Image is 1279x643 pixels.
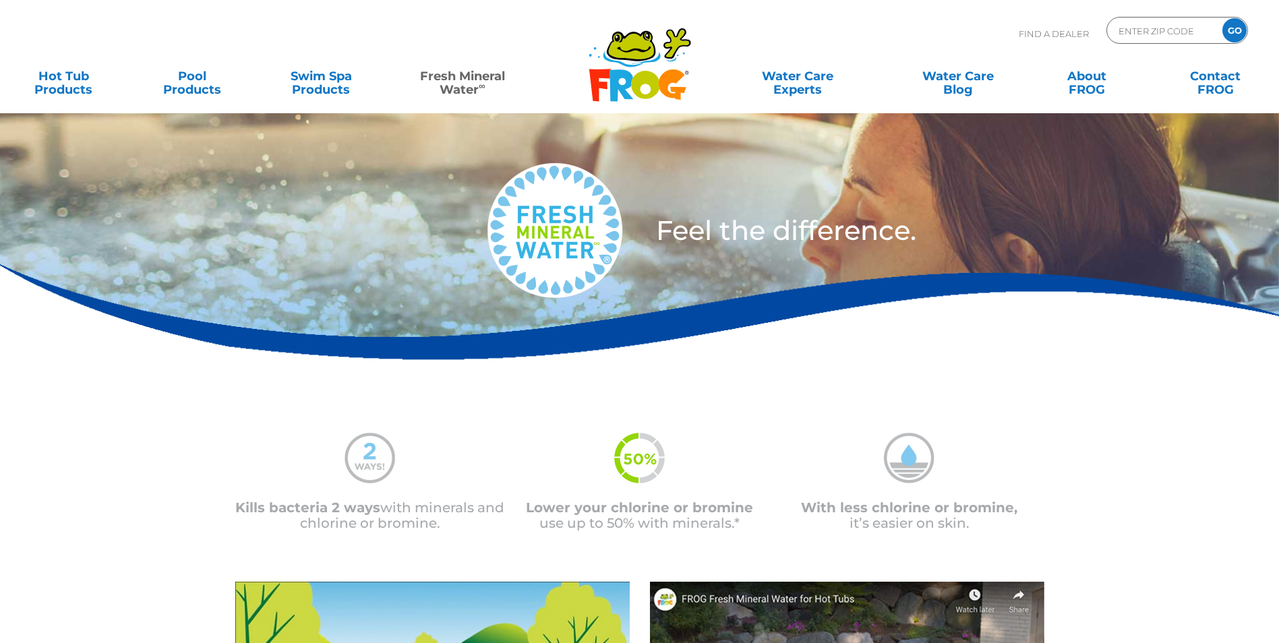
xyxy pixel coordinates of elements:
p: Find A Dealer [1019,17,1089,51]
p: use up to 50% with minerals.* [505,500,775,531]
h3: Feel the difference. [656,217,1172,244]
p: it’s easier on skin. [775,500,1044,531]
p: with minerals and chlorine or bromine. [235,500,505,531]
a: ContactFROG [1165,63,1266,90]
a: PoolProducts [142,63,243,90]
img: mineral-water-less-chlorine [884,433,934,483]
span: Lower your chlorine or bromine [526,499,753,516]
img: fmw-50percent-icon [614,433,665,483]
a: AboutFROG [1036,63,1137,90]
span: Kills bacteria 2 ways [235,499,380,516]
img: fresh-mineral-water-logo-medium [487,163,622,298]
input: Zip Code Form [1117,21,1208,40]
span: With less chlorine or bromine, [801,499,1017,516]
a: Fresh MineralWater∞ [400,63,525,90]
sup: ∞ [479,80,485,91]
a: Hot TubProducts [13,63,114,90]
img: mineral-water-2-ways [345,433,395,483]
a: Water CareExperts [717,63,879,90]
a: Water CareBlog [908,63,1008,90]
input: GO [1222,18,1247,42]
a: Swim SpaProducts [271,63,371,90]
